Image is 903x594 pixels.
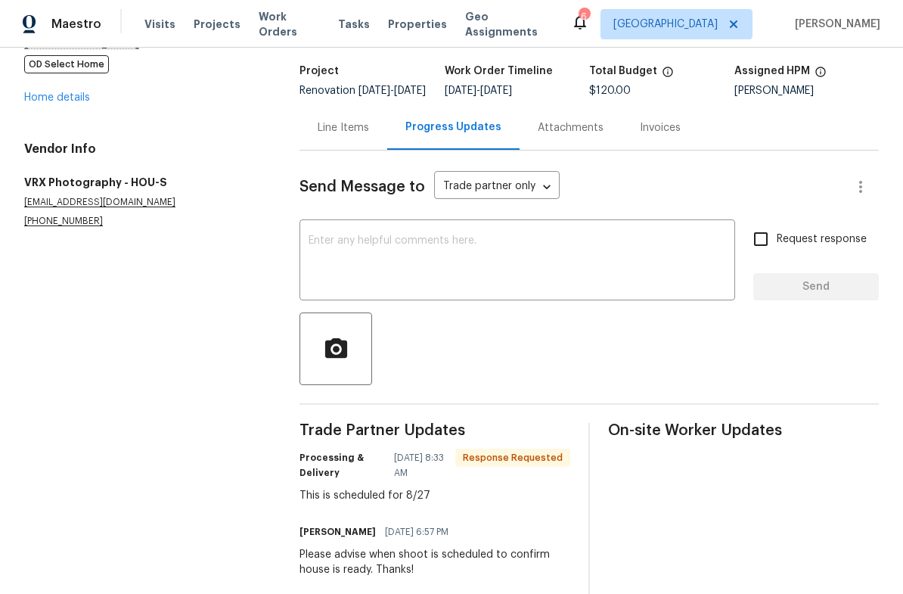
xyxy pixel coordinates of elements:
[457,450,569,465] span: Response Requested
[299,547,570,577] div: Please advise when shoot is scheduled to confirm house is ready. Thanks!
[299,66,339,76] h5: Project
[24,55,109,73] span: OD Select Home
[358,86,426,96] span: -
[445,66,553,76] h5: Work Order Timeline
[445,86,512,96] span: -
[662,66,674,86] span: The total cost of line items that have been proposed by Opendoor. This sum includes line items th...
[613,17,718,32] span: [GEOGRAPHIC_DATA]
[538,120,604,135] div: Attachments
[465,9,553,39] span: Geo Assignments
[299,86,426,96] span: Renovation
[299,450,385,480] h6: Processing & Delivery
[734,66,810,76] h5: Assigned HPM
[434,175,560,200] div: Trade partner only
[394,86,426,96] span: [DATE]
[144,17,175,32] span: Visits
[194,17,240,32] span: Projects
[608,423,879,438] span: On-site Worker Updates
[640,120,681,135] div: Invoices
[51,17,101,32] span: Maestro
[815,66,827,86] span: The hpm assigned to this work order.
[318,120,369,135] div: Line Items
[394,450,446,480] span: [DATE] 8:33 AM
[777,232,867,247] span: Request response
[589,66,657,76] h5: Total Budget
[299,423,570,438] span: Trade Partner Updates
[589,86,631,96] span: $120.00
[24,175,263,190] h5: VRX Photography - HOU-S
[579,9,589,24] div: 6
[385,524,448,540] span: [DATE] 6:57 PM
[734,86,880,96] div: [PERSON_NAME]
[358,86,390,96] span: [DATE]
[445,86,476,96] span: [DATE]
[24,142,263,157] h4: Vendor Info
[299,488,570,503] div: This is scheduled for 8/27
[24,92,90,103] a: Home details
[789,17,880,32] span: [PERSON_NAME]
[259,9,320,39] span: Work Orders
[405,120,501,135] div: Progress Updates
[299,524,376,540] h6: [PERSON_NAME]
[299,179,425,194] span: Send Message to
[480,86,512,96] span: [DATE]
[338,19,370,30] span: Tasks
[388,17,447,32] span: Properties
